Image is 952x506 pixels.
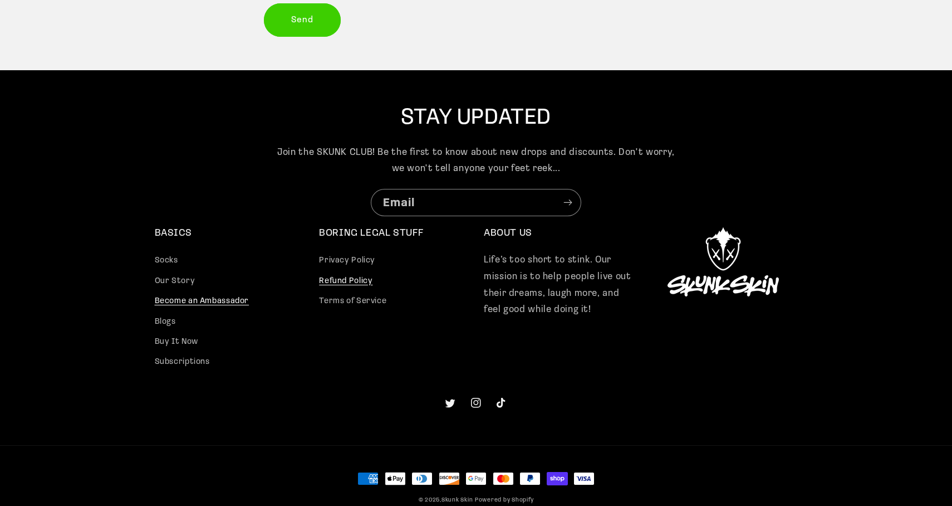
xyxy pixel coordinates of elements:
a: Privacy Policy [319,254,375,271]
a: Socks [155,254,178,271]
a: Terms of Service [319,291,386,312]
a: Skunk Skin [441,497,473,503]
a: Refund Policy [319,271,372,291]
h2: STAY UPDATED [53,104,900,133]
h2: BORING LEGAL STUFF [319,227,468,240]
h2: ABOUT US [484,227,633,240]
a: Become an Ambassador [155,291,249,312]
a: Buy It Now [155,332,198,352]
a: Powered by Shopify [475,497,533,503]
img: Skunk Skin Logo [668,227,779,296]
a: Blogs [155,312,176,332]
a: Our Story [155,271,195,291]
button: Subscribe [555,189,581,216]
p: Join the SKUNK CLUB! Be the first to know about new drops and discounts. Don't worry, we won't te... [272,144,681,177]
p: Life’s too short to stink. Our mission is to help people live out their dreams, laugh more, and f... [484,252,633,318]
h2: BASICS [155,227,304,240]
button: Send [264,3,341,36]
a: Subscriptions [155,352,210,372]
small: © 2025, [419,497,473,503]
